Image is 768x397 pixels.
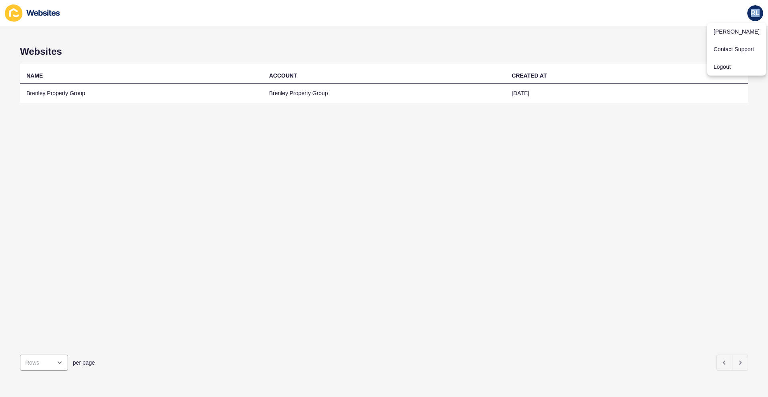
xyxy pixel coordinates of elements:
td: Brenley Property Group [263,84,506,103]
div: CREATED AT [512,72,547,80]
div: ACCOUNT [269,72,297,80]
a: Logout [707,58,766,76]
span: RL [751,9,759,17]
span: per page [73,359,95,367]
td: Brenley Property Group [20,84,263,103]
h1: Websites [20,46,748,57]
div: NAME [26,72,43,80]
a: Contact Support [707,40,766,58]
div: open menu [20,355,68,371]
a: [PERSON_NAME] [707,23,766,40]
td: [DATE] [505,84,748,103]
